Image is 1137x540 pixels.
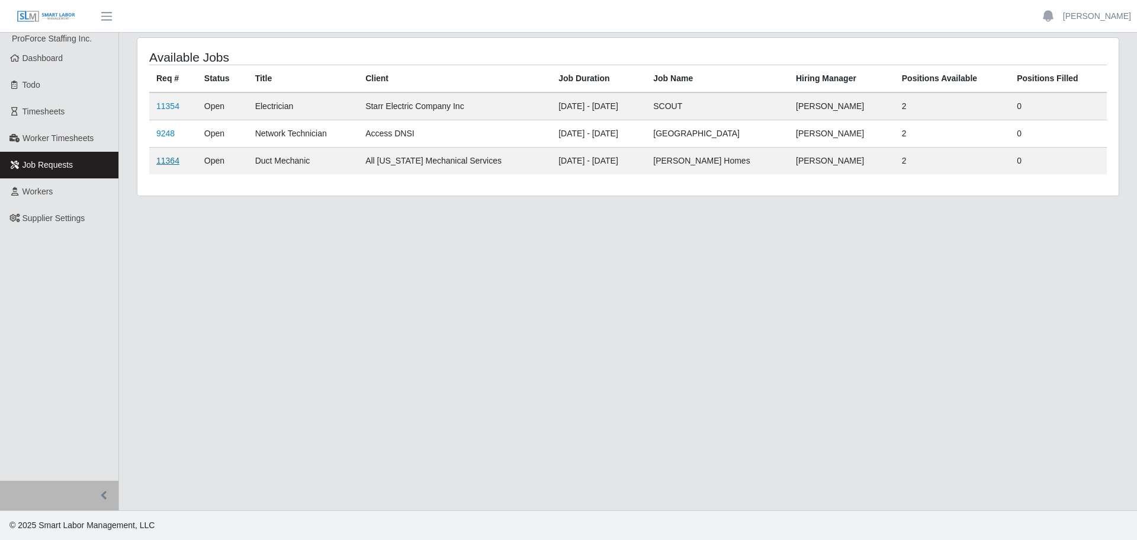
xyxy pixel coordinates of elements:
[248,148,358,175] td: Duct Mechanic
[23,107,65,116] span: Timesheets
[895,148,1010,175] td: 2
[197,92,248,120] td: Open
[197,65,248,93] th: Status
[23,213,85,223] span: Supplier Settings
[895,120,1010,148] td: 2
[1010,92,1107,120] td: 0
[156,129,175,138] a: 9248
[551,92,646,120] td: [DATE] - [DATE]
[358,148,551,175] td: All [US_STATE] Mechanical Services
[646,148,789,175] td: [PERSON_NAME] Homes
[895,92,1010,120] td: 2
[789,65,895,93] th: Hiring Manager
[149,50,538,65] h4: Available Jobs
[358,120,551,148] td: Access DNSI
[646,65,789,93] th: Job Name
[156,156,179,165] a: 11364
[23,160,73,170] span: Job Requests
[1010,148,1107,175] td: 0
[1010,120,1107,148] td: 0
[9,520,155,530] span: © 2025 Smart Labor Management, LLC
[23,133,94,143] span: Worker Timesheets
[1010,65,1107,93] th: Positions Filled
[551,120,646,148] td: [DATE] - [DATE]
[1063,10,1131,23] a: [PERSON_NAME]
[551,65,646,93] th: Job Duration
[17,10,76,23] img: SLM Logo
[248,92,358,120] td: Electrician
[197,120,248,148] td: Open
[197,148,248,175] td: Open
[12,34,92,43] span: ProForce Staffing Inc.
[248,65,358,93] th: Title
[895,65,1010,93] th: Positions Available
[23,80,40,90] span: Todo
[789,148,895,175] td: [PERSON_NAME]
[149,65,197,93] th: Req #
[358,92,551,120] td: Starr Electric Company Inc
[551,148,646,175] td: [DATE] - [DATE]
[23,187,53,196] span: Workers
[358,65,551,93] th: Client
[646,92,789,120] td: SCOUT
[156,101,179,111] a: 11354
[789,92,895,120] td: [PERSON_NAME]
[23,53,63,63] span: Dashboard
[248,120,358,148] td: Network Technician
[646,120,789,148] td: [GEOGRAPHIC_DATA]
[789,120,895,148] td: [PERSON_NAME]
